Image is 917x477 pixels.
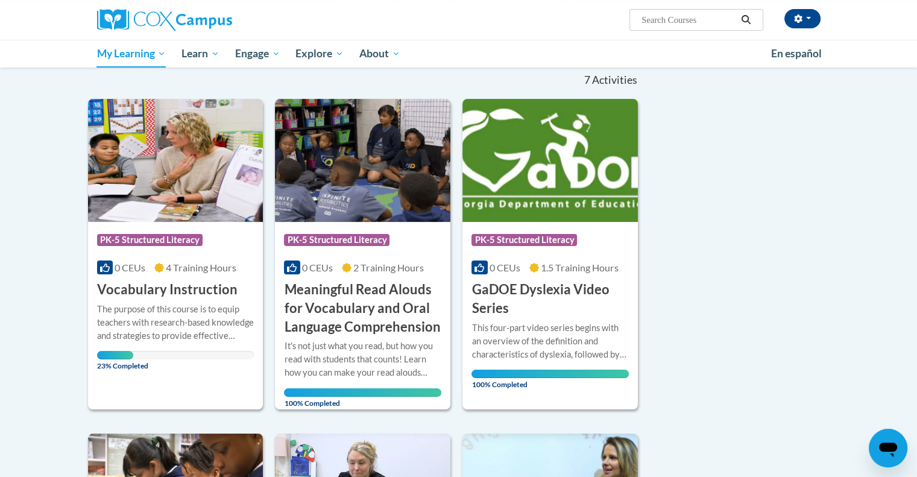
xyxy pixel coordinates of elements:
[97,303,254,343] div: The purpose of this course is to equip teachers with research-based knowledge and strategies to p...
[97,234,203,246] span: PK-5 Structured Literacy
[295,46,344,61] span: Explore
[79,40,839,68] div: Main menu
[284,340,441,379] div: It's not just what you read, but how you read with students that counts! Learn how you can make y...
[275,99,450,222] img: Course Logo
[490,262,520,273] span: 0 CEUs
[471,280,629,318] h3: GaDOE Dyslexia Video Series
[284,280,441,336] h3: Meaningful Read Alouds for Vocabulary and Oral Language Comprehension
[359,46,400,61] span: About
[541,262,619,273] span: 1.5 Training Hours
[471,370,629,378] div: Your progress
[462,99,638,222] img: Course Logo
[737,13,755,27] button: Search
[351,40,408,68] a: About
[97,280,238,299] h3: Vocabulary Instruction
[174,40,227,68] a: Learn
[88,99,263,409] a: Course LogoPK-5 Structured Literacy0 CEUs4 Training Hours Vocabulary InstructionThe purpose of th...
[88,99,263,222] img: Course Logo
[471,370,629,389] span: 100% Completed
[181,46,219,61] span: Learn
[592,74,637,87] span: Activities
[353,262,424,273] span: 2 Training Hours
[284,388,441,397] div: Your progress
[97,9,326,31] a: Cox Campus
[89,40,174,68] a: My Learning
[115,262,145,273] span: 0 CEUs
[471,234,577,246] span: PK-5 Structured Literacy
[784,9,821,28] button: Account Settings
[284,234,389,246] span: PK-5 Structured Literacy
[97,351,133,359] div: Your progress
[166,262,236,273] span: 4 Training Hours
[640,13,737,27] input: Search Courses
[771,47,822,60] span: En español
[462,99,638,409] a: Course LogoPK-5 Structured Literacy0 CEUs1.5 Training Hours GaDOE Dyslexia Video SeriesThis four-...
[227,40,288,68] a: Engage
[869,429,907,467] iframe: Button to launch messaging window
[288,40,351,68] a: Explore
[275,99,450,409] a: Course LogoPK-5 Structured Literacy0 CEUs2 Training Hours Meaningful Read Alouds for Vocabulary a...
[763,41,830,66] a: En español
[235,46,280,61] span: Engage
[97,351,133,370] span: 23% Completed
[96,46,166,61] span: My Learning
[471,321,629,361] div: This four-part video series begins with an overview of the definition and characteristics of dysl...
[284,388,441,408] span: 100% Completed
[302,262,333,273] span: 0 CEUs
[584,74,590,87] span: 7
[97,9,232,31] img: Cox Campus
